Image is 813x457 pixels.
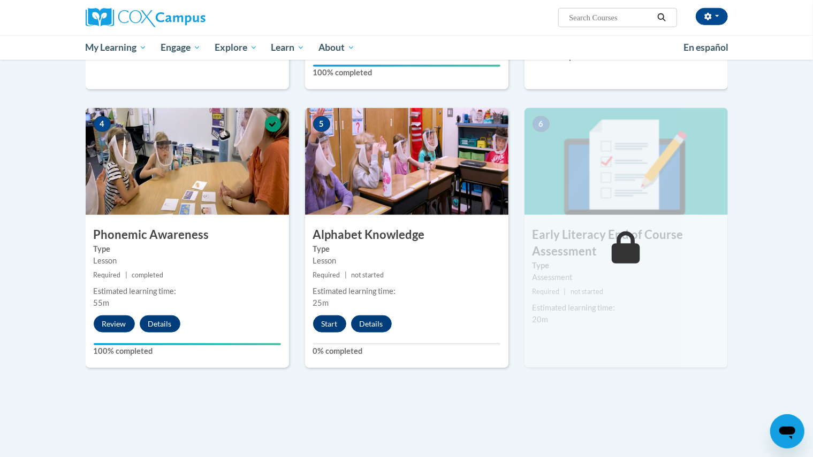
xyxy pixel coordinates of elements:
span: | [564,288,566,296]
h3: Phonemic Awareness [86,227,289,243]
div: Lesson [313,255,500,267]
span: 5 [313,116,330,132]
span: My Learning [85,41,147,54]
span: Learn [271,41,305,54]
img: Course Image [86,108,289,215]
label: 0% completed [313,345,500,357]
div: Main menu [70,35,744,60]
span: About [318,41,355,54]
a: Learn [264,35,311,60]
div: Assessment [533,272,720,283]
img: Cox Campus [86,8,206,27]
button: Details [351,315,392,332]
span: not started [571,288,603,296]
div: Lesson [94,255,281,267]
a: Engage [154,35,208,60]
label: Type [533,260,720,272]
h3: Early Literacy End of Course Assessment [525,227,728,260]
span: Required [533,288,560,296]
div: Estimated learning time: [313,285,500,297]
button: Search [654,11,670,24]
span: not started [351,271,384,279]
div: Your progress [94,343,281,345]
span: En español [684,42,729,53]
span: 55m [94,298,110,307]
span: Engage [161,41,201,54]
span: 4 [94,116,111,132]
div: Estimated learning time: [94,285,281,297]
a: Cox Campus [86,8,289,27]
span: 6 [533,116,550,132]
label: 100% completed [313,67,500,79]
span: completed [132,271,163,279]
button: Account Settings [696,8,728,25]
button: Start [313,315,346,332]
label: 100% completed [94,345,281,357]
a: My Learning [79,35,154,60]
a: About [311,35,362,60]
a: En español [677,36,736,59]
span: 25m [313,298,329,307]
div: Your progress [313,65,500,67]
label: Type [94,243,281,255]
span: Explore [215,41,257,54]
span: | [345,271,347,279]
span: Required [313,271,340,279]
label: Type [313,243,500,255]
a: Explore [208,35,264,60]
img: Course Image [305,108,508,215]
button: Review [94,315,135,332]
button: Details [140,315,180,332]
h3: Alphabet Knowledge [305,227,508,243]
span: Required [94,271,121,279]
iframe: Button to launch messaging window [770,414,804,448]
span: | [125,271,127,279]
img: Course Image [525,108,728,215]
span: 20m [533,315,549,324]
input: Search Courses [568,11,654,24]
div: Estimated learning time: [533,302,720,314]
